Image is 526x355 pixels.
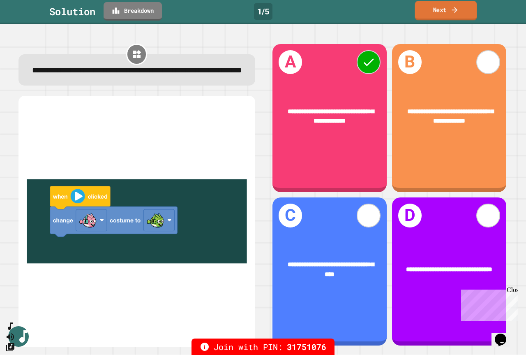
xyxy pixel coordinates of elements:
button: Mute music [5,332,15,342]
div: Solution [49,4,95,19]
a: Breakdown [104,2,162,21]
iframe: chat widget [491,322,518,347]
div: Chat with us now!Close [3,3,57,52]
h1: D [398,204,422,227]
h1: A [279,50,302,74]
img: quiz-media%2F09KYvY5LCv8Pv5nCZTRN.png [27,106,247,337]
div: Join with PIN: [191,339,335,355]
span: 31751076 [287,341,326,353]
div: 1 / 5 [254,3,272,20]
a: Next [415,1,477,20]
h1: C [279,204,302,227]
h1: B [398,50,422,74]
button: SpeedDial basic example [5,321,15,332]
button: Change Music [5,342,15,352]
iframe: chat widget [458,286,518,321]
